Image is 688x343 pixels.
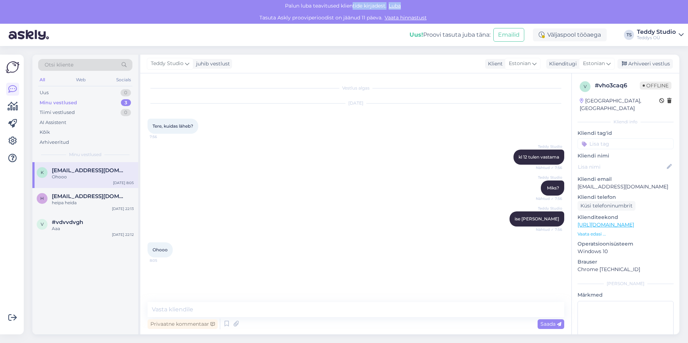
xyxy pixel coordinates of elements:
[578,183,674,191] p: [EMAIL_ADDRESS][DOMAIN_NAME]
[40,196,44,201] span: h
[52,174,134,180] div: Ohooo
[578,193,674,201] p: Kliendi telefon
[578,231,674,237] p: Vaata edasi ...
[617,59,673,69] div: Arhiveeri vestlus
[535,206,562,211] span: Teddy Studio
[121,99,131,106] div: 3
[40,89,49,96] div: Uus
[52,219,83,225] span: #vdvvdvgh
[121,109,131,116] div: 0
[578,129,674,137] p: Kliendi tag'id
[148,85,564,91] div: Vestlus algas
[547,185,559,191] span: Miks?
[485,60,503,68] div: Klient
[40,139,69,146] div: Arhiveeritud
[578,163,665,171] input: Lisa nimi
[637,29,684,41] a: Teddy StudioTeddys OÜ
[153,247,168,252] span: Ohooo
[519,154,559,160] span: kl 12 tulen vastama
[40,129,50,136] div: Kõik
[637,35,676,41] div: Teddys OÜ
[121,89,131,96] div: 0
[578,221,634,228] a: [URL][DOMAIN_NAME]
[578,214,674,221] p: Klienditeekond
[153,123,193,129] span: Tere, kuidas läheb?
[409,31,423,38] b: Uus!
[193,60,230,68] div: juhib vestlust
[578,138,674,149] input: Lisa tag
[578,291,674,299] p: Märkmed
[515,216,559,221] span: ise [PERSON_NAME]
[535,196,562,201] span: Nähtud ✓ 7:56
[148,319,218,329] div: Privaatne kommentaar
[69,151,101,158] span: Minu vestlused
[40,109,75,116] div: Tiimi vestlused
[150,258,177,263] span: 8:05
[535,144,562,149] span: Teddy Studio
[578,266,674,273] p: Chrome [TECHNICAL_ID]
[40,99,77,106] div: Minu vestlused
[113,180,134,186] div: [DATE] 8:05
[112,232,134,237] div: [DATE] 22:12
[535,175,562,180] span: Teddy Studio
[578,248,674,255] p: Windows 10
[52,167,127,174] span: keio.veensalu@gmail.com
[52,200,134,206] div: heipa heida
[578,258,674,266] p: Brauser
[45,61,73,69] span: Otsi kliente
[580,97,659,112] div: [GEOGRAPHIC_DATA], [GEOGRAPHIC_DATA]
[383,14,429,21] a: Vaata hinnastust
[578,152,674,160] p: Kliendi nimi
[40,119,66,126] div: AI Assistent
[52,193,127,200] span: helena.k.veensalu@gmail.com
[584,84,587,89] span: v
[637,29,676,35] div: Teddy Studio
[386,3,403,9] span: Luba
[41,170,44,175] span: k
[493,28,524,42] button: Emailid
[409,31,490,39] div: Proovi tasuta juba täna:
[151,60,184,68] span: Teddy Studio
[540,321,561,327] span: Saada
[41,221,44,227] span: v
[535,165,562,170] span: Nähtud ✓ 7:56
[74,75,87,84] div: Web
[6,60,19,74] img: Askly Logo
[583,60,605,68] span: Estonian
[578,240,674,248] p: Operatsioonisüsteem
[509,60,531,68] span: Estonian
[546,60,577,68] div: Klienditugi
[578,280,674,287] div: [PERSON_NAME]
[52,225,134,232] div: Aaa
[112,206,134,211] div: [DATE] 22:13
[38,75,46,84] div: All
[624,30,634,40] div: TS
[595,81,640,90] div: # vho3caq6
[115,75,132,84] div: Socials
[578,201,635,211] div: Küsi telefoninumbrit
[578,119,674,125] div: Kliendi info
[150,134,177,140] span: 7:56
[640,82,671,90] span: Offline
[533,28,607,41] div: Väljaspool tööaega
[148,100,564,106] div: [DATE]
[535,227,562,232] span: Nähtud ✓ 7:56
[578,175,674,183] p: Kliendi email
